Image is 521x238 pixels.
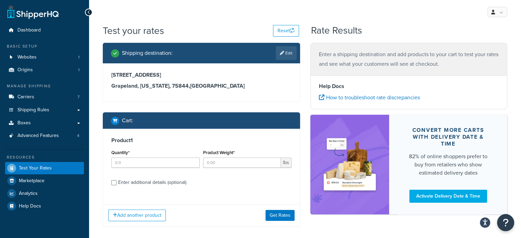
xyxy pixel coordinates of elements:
[19,191,38,197] span: Analytics
[17,94,34,100] span: Carriers
[5,129,84,142] a: Advanced Features4
[17,133,59,139] span: Advanced Features
[311,25,362,36] h2: Rate Results
[321,125,379,204] img: feature-image-ddt-36eae7f7280da8017bfb280eaccd9c446f90b1fe08728e4019434db127062ab4.png
[19,203,41,209] span: Help Docs
[5,104,84,116] a: Shipping Rules
[5,117,84,129] a: Boxes
[5,64,84,76] a: Origins1
[78,54,79,60] span: 1
[5,43,84,49] div: Basic Setup
[103,24,164,37] h1: Test your rates
[19,178,45,184] span: Marketplace
[203,150,235,155] label: Product Weight*
[5,91,84,103] a: Carriers7
[111,83,291,89] h3: Grapeland, [US_STATE], 75844 , [GEOGRAPHIC_DATA]
[78,67,79,73] span: 1
[111,158,200,168] input: 0.0
[319,50,499,69] p: Enter a shipping destination and add products to your cart to test your rates and see what your c...
[5,175,84,187] a: Marketplace
[77,133,79,139] span: 4
[77,94,79,100] span: 7
[17,120,31,126] span: Boxes
[276,46,297,60] a: Edit
[19,165,52,171] span: Test Your Rates
[5,83,84,89] div: Manage Shipping
[17,54,37,60] span: Websites
[281,158,291,168] span: lbs
[5,129,84,142] li: Advanced Features
[108,210,166,221] button: Add another product
[17,27,41,33] span: Dashboard
[497,214,514,231] button: Open Resource Center
[5,91,84,103] li: Carriers
[5,187,84,200] a: Analytics
[122,50,173,56] h2: Shipping destination :
[5,154,84,160] div: Resources
[111,137,291,144] h3: Product 1
[5,64,84,76] li: Origins
[319,93,420,101] a: How to troubleshoot rate discrepancies
[111,72,291,78] h3: [STREET_ADDRESS]
[319,82,499,90] h4: Help Docs
[5,162,84,174] a: Test Your Rates
[409,190,487,203] a: Activate Delivery Date & Time
[17,107,49,113] span: Shipping Rules
[5,24,84,37] a: Dashboard
[203,158,281,168] input: 0.00
[122,117,133,124] h2: Cart :
[265,210,295,221] button: Get Rates
[118,178,186,187] div: Enter additional details (optional)
[5,51,84,64] a: Websites1
[17,67,33,73] span: Origins
[5,200,84,212] a: Help Docs
[111,180,116,185] input: Enter additional details (optional)
[273,25,299,37] button: Reset
[111,150,129,155] label: Quantity*
[406,152,491,177] div: 82% of online shoppers prefer to buy from retailers who show estimated delivery dates
[5,51,84,64] li: Websites
[406,127,491,147] div: Convert more carts with delivery date & time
